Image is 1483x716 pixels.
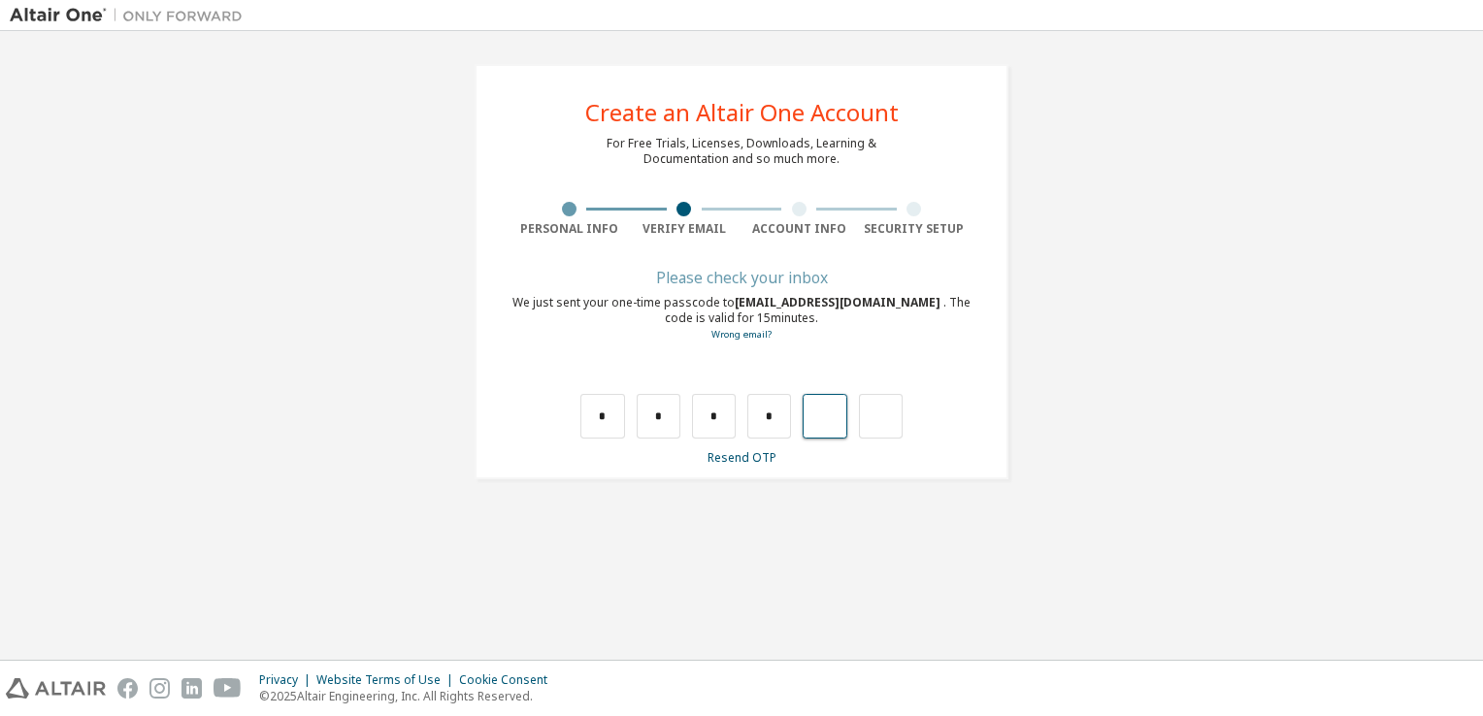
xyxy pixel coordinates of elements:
[511,272,972,283] div: Please check your inbox
[741,221,857,237] div: Account Info
[459,672,559,688] div: Cookie Consent
[607,136,876,167] div: For Free Trials, Licenses, Downloads, Learning & Documentation and so much more.
[214,678,242,699] img: youtube.svg
[117,678,138,699] img: facebook.svg
[10,6,252,25] img: Altair One
[149,678,170,699] img: instagram.svg
[735,294,943,310] span: [EMAIL_ADDRESS][DOMAIN_NAME]
[627,221,742,237] div: Verify Email
[511,221,627,237] div: Personal Info
[6,678,106,699] img: altair_logo.svg
[708,449,776,466] a: Resend OTP
[711,328,772,341] a: Go back to the registration form
[259,672,316,688] div: Privacy
[857,221,972,237] div: Security Setup
[181,678,202,699] img: linkedin.svg
[585,101,899,124] div: Create an Altair One Account
[259,688,559,704] p: © 2025 Altair Engineering, Inc. All Rights Reserved.
[316,672,459,688] div: Website Terms of Use
[511,295,972,342] div: We just sent your one-time passcode to . The code is valid for 15 minutes.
